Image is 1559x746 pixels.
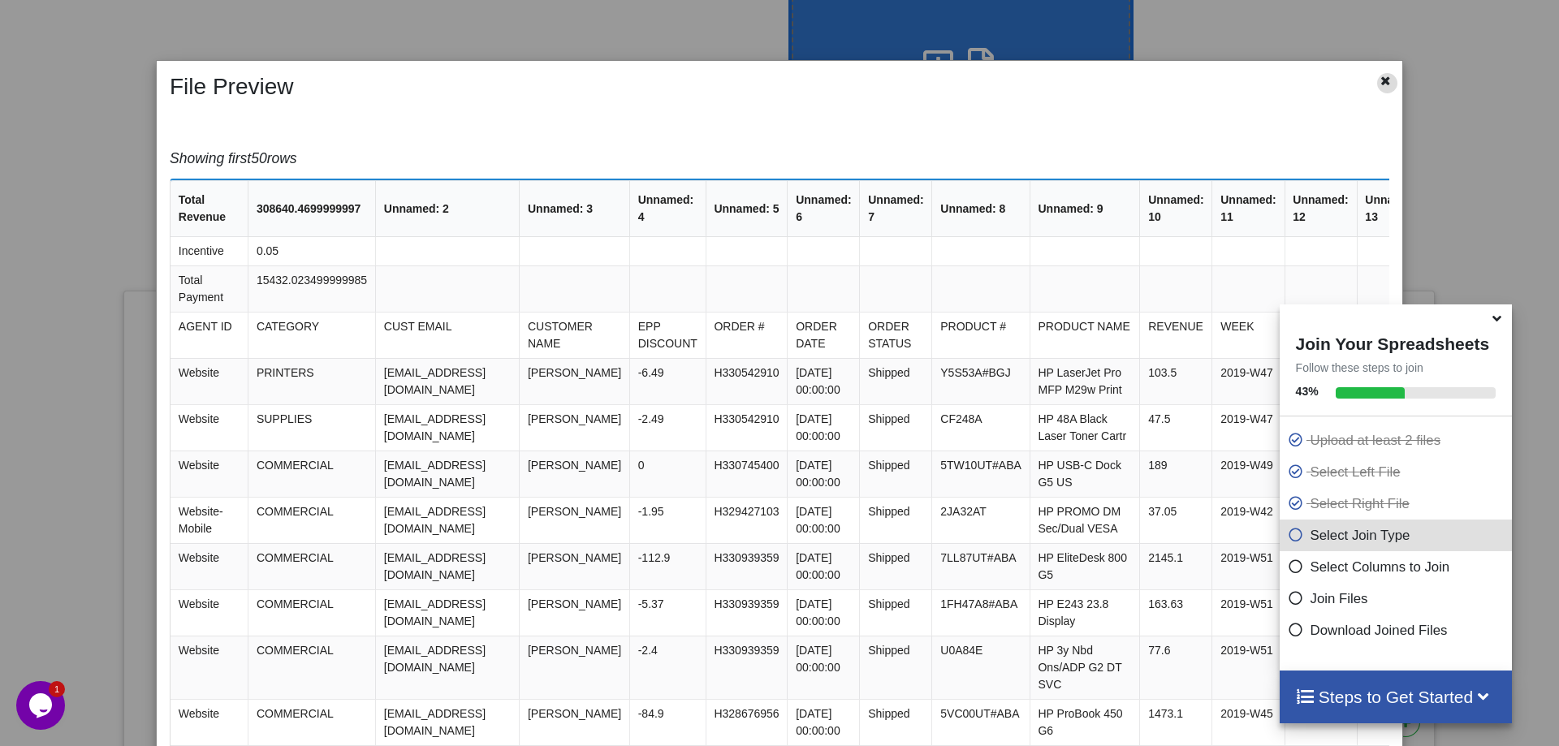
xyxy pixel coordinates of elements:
[629,543,706,589] td: -112.9
[1285,180,1357,237] th: Unnamed: 12
[787,699,859,745] td: [DATE] 00:00:00
[375,699,519,745] td: [EMAIL_ADDRESS][DOMAIN_NAME]
[171,312,248,358] td: AGENT ID
[1030,636,1140,699] td: HP 3y Nbd Ons/ADP G2 DT SVC
[171,636,248,699] td: Website
[1211,699,1284,745] td: 2019-W45
[787,404,859,451] td: [DATE] 00:00:00
[1139,180,1211,237] th: Unnamed: 10
[1139,543,1211,589] td: 2145.1
[931,451,1029,497] td: 5TW10UT#ABA
[787,543,859,589] td: [DATE] 00:00:00
[931,497,1029,543] td: 2JA32AT
[859,543,931,589] td: Shipped
[787,180,859,237] th: Unnamed: 6
[859,589,931,636] td: Shipped
[519,543,629,589] td: [PERSON_NAME]
[1030,497,1140,543] td: HP PROMO DM Sec/Dual VESA
[519,589,629,636] td: [PERSON_NAME]
[706,699,788,745] td: H328676956
[1139,312,1211,358] td: REVENUE
[1288,462,1509,482] p: Select Left File
[1211,497,1284,543] td: 2019-W42
[1211,543,1284,589] td: 2019-W51
[171,699,248,745] td: Website
[248,265,375,312] td: 15432.023499999985
[1288,620,1509,640] p: Download Joined Files
[1139,451,1211,497] td: 189
[629,358,706,404] td: -6.49
[1296,385,1319,398] b: 43 %
[859,497,931,543] td: Shipped
[375,312,519,358] td: CUST EMAIL
[629,636,706,699] td: -2.4
[171,589,248,636] td: Website
[787,636,859,699] td: [DATE] 00:00:00
[859,699,931,745] td: Shipped
[859,312,931,358] td: ORDER STATUS
[171,497,248,543] td: Website-Mobile
[1211,404,1284,451] td: 2019-W47
[1030,404,1140,451] td: HP 48A Black Laser Toner Cartr
[706,589,788,636] td: H330939359
[375,543,519,589] td: [EMAIL_ADDRESS][DOMAIN_NAME]
[519,358,629,404] td: [PERSON_NAME]
[787,358,859,404] td: [DATE] 00:00:00
[1211,636,1284,699] td: 2019-W51
[706,358,788,404] td: H330542910
[1030,180,1140,237] th: Unnamed: 9
[375,636,519,699] td: [EMAIL_ADDRESS][DOMAIN_NAME]
[171,543,248,589] td: Website
[519,312,629,358] td: CUSTOMER NAME
[706,497,788,543] td: H329427103
[1139,636,1211,699] td: 77.6
[931,543,1029,589] td: 7LL87UT#ABA
[629,589,706,636] td: -5.37
[171,265,248,312] td: Total Payment
[519,699,629,745] td: [PERSON_NAME]
[248,543,375,589] td: COMMERCIAL
[1288,525,1509,545] p: Select Join Type
[1139,358,1211,404] td: 103.5
[629,451,706,497] td: 0
[1211,180,1284,237] th: Unnamed: 11
[16,681,68,730] iframe: chat widget
[931,180,1029,237] th: Unnamed: 8
[1288,589,1509,609] p: Join Files
[248,497,375,543] td: COMMERCIAL
[1030,589,1140,636] td: HP E243 23.8 Display
[629,180,706,237] th: Unnamed: 4
[931,404,1029,451] td: CF248A
[1288,494,1509,514] p: Select Right File
[375,358,519,404] td: [EMAIL_ADDRESS][DOMAIN_NAME]
[859,180,931,237] th: Unnamed: 7
[519,404,629,451] td: [PERSON_NAME]
[1139,497,1211,543] td: 37.05
[1030,699,1140,745] td: HP ProBook 450 G6
[248,358,375,404] td: PRINTERS
[519,497,629,543] td: [PERSON_NAME]
[931,699,1029,745] td: 5VC00UT#ABA
[787,497,859,543] td: [DATE] 00:00:00
[1030,543,1140,589] td: HP EliteDesk 800 G5
[375,180,519,237] th: Unnamed: 2
[931,358,1029,404] td: Y5S53A#BGJ
[629,699,706,745] td: -84.9
[706,180,788,237] th: Unnamed: 5
[170,150,297,166] i: Showing first 50 rows
[248,636,375,699] td: COMMERCIAL
[1030,312,1140,358] td: PRODUCT NAME
[1357,180,1429,237] th: Unnamed: 13
[629,312,706,358] td: EPP DISCOUNT
[171,180,248,237] th: Total Revenue
[1211,358,1284,404] td: 2019-W47
[171,237,248,265] td: Incentive
[248,180,375,237] th: 308640.4699999997
[171,451,248,497] td: Website
[706,404,788,451] td: H330542910
[171,358,248,404] td: Website
[706,312,788,358] td: ORDER #
[787,451,859,497] td: [DATE] 00:00:00
[787,589,859,636] td: [DATE] 00:00:00
[859,404,931,451] td: Shipped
